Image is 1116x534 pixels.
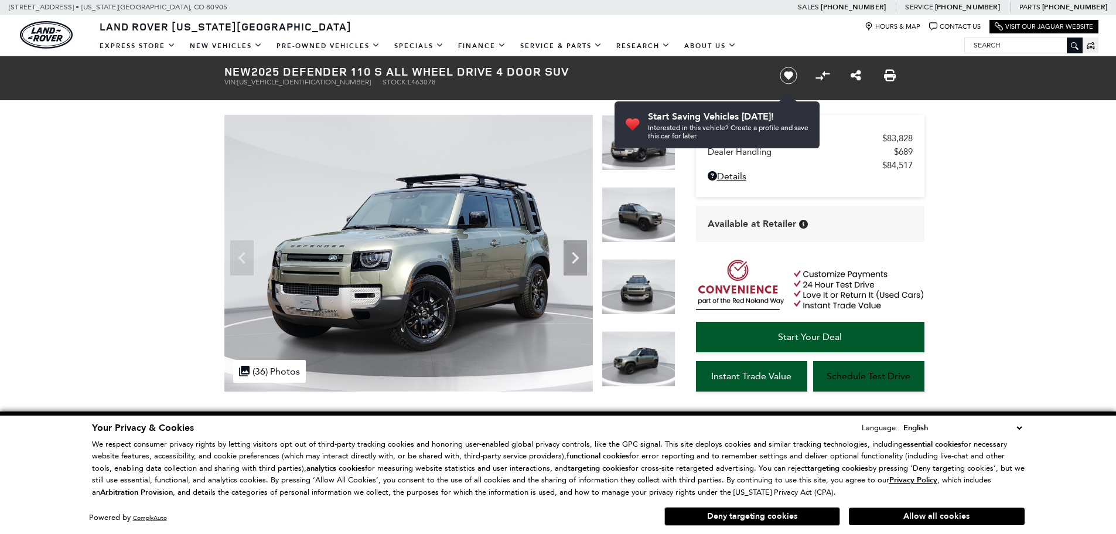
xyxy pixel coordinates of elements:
[708,147,894,157] span: Dealer Handling
[708,133,882,144] span: MSRP
[894,147,913,157] span: $689
[799,220,808,229] div: Vehicle is in stock and ready for immediate delivery. Due to demand, availability is subject to c...
[664,507,840,526] button: Deny targeting cookies
[696,322,924,352] a: Start Your Deal
[224,63,251,79] strong: New
[889,475,937,484] a: Privacy Policy
[711,370,791,382] span: Instant Trade Value
[965,38,1082,52] input: Search
[1042,2,1107,12] a: [PHONE_NUMBER]
[269,36,387,56] a: Pre-Owned Vehicles
[889,475,937,485] u: Privacy Policy
[566,451,629,461] strong: functional cookies
[935,2,1000,12] a: [PHONE_NUMBER]
[92,438,1025,499] p: We respect consumer privacy rights by letting visitors opt out of third-party tracking cookies an...
[609,36,677,56] a: Research
[807,463,868,474] strong: targeting cookies
[708,217,796,230] span: Available at Retailer
[778,331,842,342] span: Start Your Deal
[20,21,73,49] img: Land Rover
[408,78,436,86] span: L463078
[237,78,371,86] span: [US_VEHICLE_IDENTIFICATION_NUMBER]
[696,361,807,392] a: Instant Trade Value
[602,115,675,171] img: New 2025 Pangea Green LAND ROVER S image 1
[100,487,173,498] strong: Arbitration Provision
[708,171,913,182] a: Details
[882,160,913,171] span: $84,517
[903,439,961,450] strong: essential cookies
[513,36,609,56] a: Service & Parts
[708,160,913,171] a: $84,517
[776,66,801,85] button: Save vehicle
[851,69,861,83] a: Share this New 2025 Defender 110 S All Wheel Drive 4 Door SUV
[383,78,408,86] span: Stock:
[821,2,886,12] a: [PHONE_NUMBER]
[93,36,183,56] a: EXPRESS STORE
[708,133,913,144] a: MSRP $83,828
[865,22,920,31] a: Hours & Map
[568,463,629,474] strong: targeting cookies
[995,22,1093,31] a: Visit Our Jaguar Website
[224,65,760,78] h1: 2025 Defender 110 S All Wheel Drive 4 Door SUV
[306,463,365,474] strong: analytics cookies
[224,115,593,392] img: New 2025 Pangea Green LAND ROVER S image 1
[882,133,913,144] span: $83,828
[1019,3,1040,11] span: Parts
[602,187,675,243] img: New 2025 Pangea Green LAND ROVER S image 2
[813,361,924,392] a: Schedule Test Drive
[900,421,1025,434] select: Language Select
[100,19,351,33] span: Land Rover [US_STATE][GEOGRAPHIC_DATA]
[827,370,910,382] span: Schedule Test Drive
[92,421,194,434] span: Your Privacy & Cookies
[849,508,1025,525] button: Allow all cookies
[708,147,913,157] a: Dealer Handling $689
[89,514,167,522] div: Powered by
[20,21,73,49] a: land-rover
[9,3,227,11] a: [STREET_ADDRESS] • [US_STATE][GEOGRAPHIC_DATA], CO 80905
[387,36,451,56] a: Specials
[183,36,269,56] a: New Vehicles
[93,19,359,33] a: Land Rover [US_STATE][GEOGRAPHIC_DATA]
[564,240,587,275] div: Next
[862,424,898,431] div: Language:
[905,3,933,11] span: Service
[224,78,237,86] span: VIN:
[798,3,819,11] span: Sales
[929,22,981,31] a: Contact Us
[884,69,896,83] a: Print this New 2025 Defender 110 S All Wheel Drive 4 Door SUV
[677,36,743,56] a: About Us
[233,360,306,383] div: (36) Photos
[602,259,675,315] img: New 2025 Pangea Green LAND ROVER S image 3
[133,514,167,522] a: ComplyAuto
[451,36,513,56] a: Finance
[602,331,675,387] img: New 2025 Pangea Green LAND ROVER S image 4
[93,36,743,56] nav: Main Navigation
[814,67,831,84] button: Compare vehicle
